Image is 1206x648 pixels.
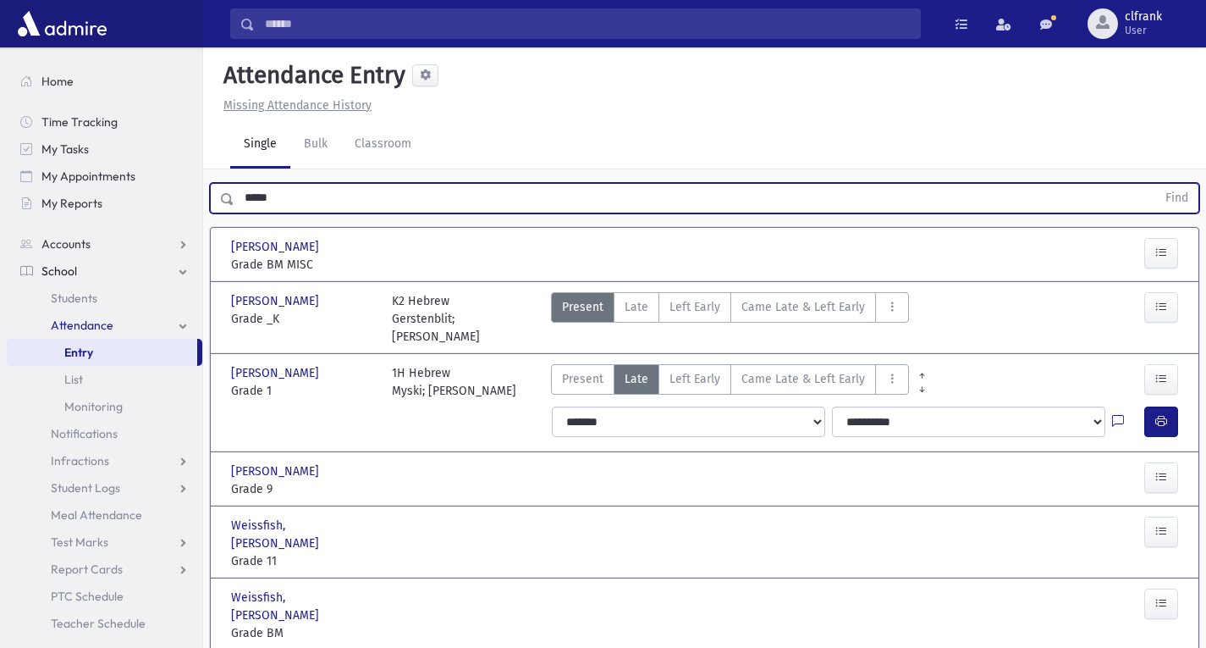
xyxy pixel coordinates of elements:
[1125,24,1162,37] span: User
[231,256,375,274] span: Grade BM MISC
[217,61,405,90] h5: Attendance Entry
[7,190,202,217] a: My Reports
[669,298,720,316] span: Left Early
[290,121,341,169] a: Bulk
[64,372,83,387] span: List
[625,298,648,316] span: Late
[7,285,202,312] a: Students
[7,312,202,339] a: Attendance
[51,507,142,523] span: Meal Attendance
[231,292,322,310] span: [PERSON_NAME]
[562,298,603,316] span: Present
[51,291,97,306] span: Students
[7,501,202,529] a: Meal Attendance
[7,68,202,95] a: Home
[51,534,108,550] span: Test Marks
[1125,10,1162,24] span: clfrank
[7,610,202,637] a: Teacher Schedule
[7,420,202,447] a: Notifications
[7,163,202,190] a: My Appointments
[7,366,202,393] a: List
[255,8,920,39] input: Search
[64,399,123,414] span: Monitoring
[7,230,202,258] a: Accounts
[51,480,120,496] span: Student Logs
[7,339,197,366] a: Entry
[7,474,202,501] a: Student Logs
[41,114,118,130] span: Time Tracking
[41,169,135,184] span: My Appointments
[231,589,375,624] span: Weissfish, [PERSON_NAME]
[41,196,102,211] span: My Reports
[7,583,202,610] a: PTC Schedule
[51,616,146,631] span: Teacher Schedule
[14,7,111,41] img: AdmirePro
[669,370,720,388] span: Left Early
[7,393,202,420] a: Monitoring
[231,517,375,552] span: Weissfish, [PERSON_NAME]
[51,426,118,441] span: Notifications
[7,447,202,474] a: Infractions
[341,121,425,169] a: Classroom
[41,141,89,157] span: My Tasks
[7,258,202,285] a: School
[51,562,123,577] span: Report Cards
[231,480,375,498] span: Grade 9
[741,298,865,316] span: Came Late & Left Early
[41,236,91,252] span: Accounts
[562,370,603,388] span: Present
[231,462,322,480] span: [PERSON_NAME]
[392,364,516,400] div: 1H Hebrew Myski; [PERSON_NAME]
[51,453,109,468] span: Infractions
[7,556,202,583] a: Report Cards
[7,108,202,136] a: Time Tracking
[223,98,372,113] u: Missing Attendance History
[551,364,909,400] div: AttTypes
[64,345,93,360] span: Entry
[7,529,202,556] a: Test Marks
[231,238,322,256] span: [PERSON_NAME]
[231,624,375,642] span: Grade BM
[51,318,113,333] span: Attendance
[230,121,290,169] a: Single
[7,136,202,163] a: My Tasks
[217,98,372,113] a: Missing Attendance History
[1155,184,1198,213] button: Find
[741,370,865,388] span: Came Late & Left Early
[231,310,375,328] span: Grade _K
[392,292,536,346] div: K2 Hebrew Gerstenblit; [PERSON_NAME]
[51,589,124,604] span: PTC Schedule
[41,263,77,279] span: School
[41,74,74,89] span: Home
[551,292,909,346] div: AttTypes
[625,370,648,388] span: Late
[231,364,322,382] span: [PERSON_NAME]
[231,382,375,400] span: Grade 1
[231,552,375,570] span: Grade 11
